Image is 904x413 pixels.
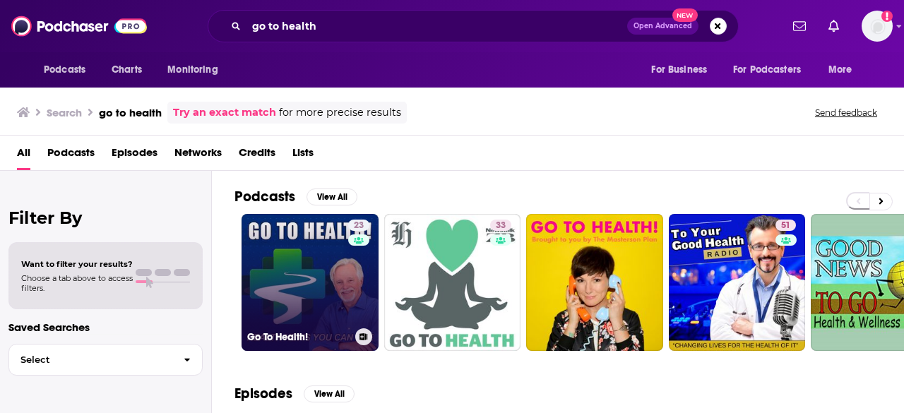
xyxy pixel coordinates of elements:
h3: Go To Health! [247,331,350,343]
button: open menu [819,56,870,83]
span: Charts [112,60,142,80]
h3: go to health [99,106,162,119]
a: 23 [348,220,369,231]
h3: Search [47,106,82,119]
input: Search podcasts, credits, & more... [246,15,627,37]
span: More [828,60,852,80]
span: Logged in as megcassidy [862,11,893,42]
span: 51 [781,219,790,233]
span: Monitoring [167,60,218,80]
span: Choose a tab above to access filters. [21,273,133,293]
img: User Profile [862,11,893,42]
a: 51 [669,214,806,351]
button: open menu [157,56,236,83]
button: Open AdvancedNew [627,18,698,35]
a: Networks [174,141,222,170]
span: Want to filter your results? [21,259,133,269]
a: 51 [775,220,796,231]
a: 23Go To Health! [242,214,379,351]
a: Lists [292,141,314,170]
h2: Filter By [8,208,203,228]
button: Select [8,344,203,376]
button: View All [307,188,357,205]
a: Show notifications dropdown [823,14,845,38]
button: Send feedback [811,107,881,119]
span: Open Advanced [634,23,692,30]
span: For Podcasters [733,60,801,80]
a: 33 [384,214,521,351]
a: Show notifications dropdown [787,14,811,38]
span: Podcasts [44,60,85,80]
a: Episodes [112,141,157,170]
h2: Episodes [234,385,292,402]
span: for more precise results [279,104,401,121]
span: New [672,8,698,22]
a: Podcasts [47,141,95,170]
a: Charts [102,56,150,83]
a: Credits [239,141,275,170]
button: Show profile menu [862,11,893,42]
a: 33 [490,220,511,231]
div: Search podcasts, credits, & more... [208,10,739,42]
span: 33 [496,219,506,233]
a: Try an exact match [173,104,276,121]
span: For Business [651,60,707,80]
button: open menu [34,56,104,83]
span: 23 [354,219,364,233]
a: EpisodesView All [234,385,355,402]
a: All [17,141,30,170]
button: open menu [641,56,725,83]
span: Select [9,355,172,364]
img: Podchaser - Follow, Share and Rate Podcasts [11,13,147,40]
button: View All [304,385,355,402]
h2: Podcasts [234,188,295,205]
p: Saved Searches [8,321,203,334]
button: open menu [724,56,821,83]
svg: Add a profile image [881,11,893,22]
a: PodcastsView All [234,188,357,205]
